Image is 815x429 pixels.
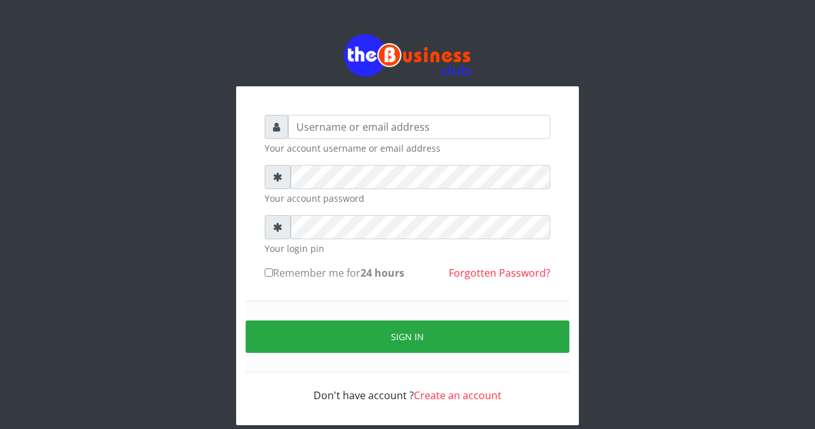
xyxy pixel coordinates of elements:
a: Forgotten Password? [449,266,550,280]
input: Username or email address [288,115,550,139]
div: Don't have account ? [265,373,550,403]
input: Remember me for24 hours [265,268,273,277]
label: Remember me for [265,265,404,280]
b: 24 hours [361,266,404,280]
small: Your account username or email address [265,142,550,155]
a: Create an account [414,388,501,402]
small: Your account password [265,192,550,205]
small: Your login pin [265,242,550,255]
button: Sign in [246,320,569,353]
